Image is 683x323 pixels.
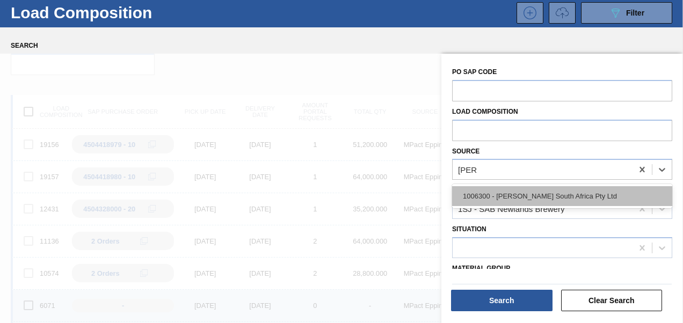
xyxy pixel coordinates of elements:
[458,204,564,214] div: 1SJ - SAB Newlands Brewery
[581,2,672,24] button: Filter
[452,108,518,115] label: Load composition
[543,2,576,24] div: Request volume
[561,290,663,311] button: Clear Search
[451,290,553,311] button: Search
[452,186,672,206] div: 1006300 - [PERSON_NAME] South Africa Pty Ltd
[452,148,479,155] label: Source
[11,38,155,54] label: Search
[549,2,576,24] button: UploadTransport Information
[452,68,497,76] label: PO SAP Code
[452,265,510,272] label: Material Group
[511,2,543,24] div: New Load Composition
[452,225,486,233] label: Situation
[11,6,173,19] h1: Load Composition
[626,9,644,17] span: Filter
